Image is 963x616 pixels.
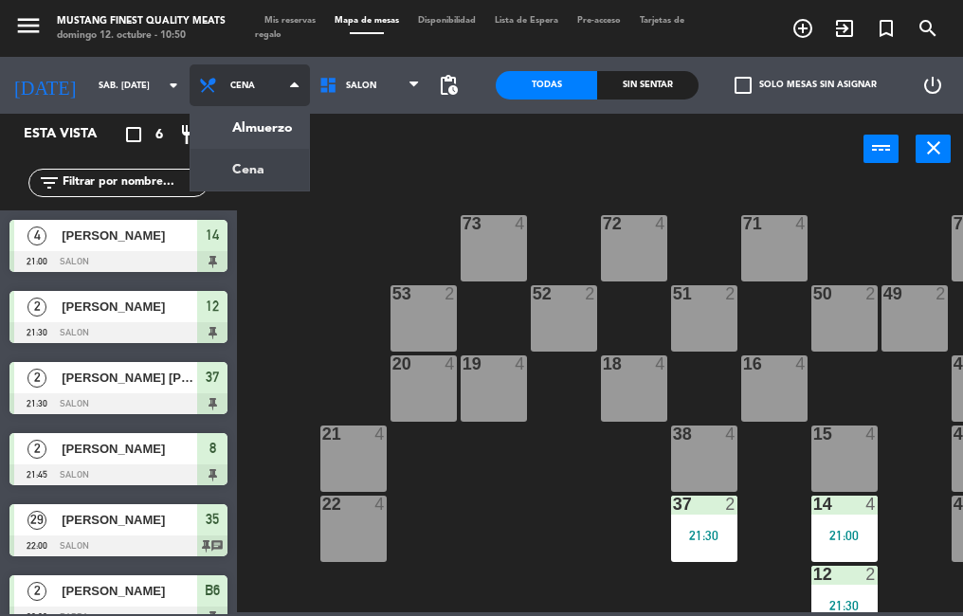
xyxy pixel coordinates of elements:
[392,355,393,372] div: 20
[14,11,43,45] button: menu
[206,508,219,531] span: 35
[409,16,485,25] span: Disponibilidad
[27,369,46,388] span: 2
[322,426,323,443] div: 21
[27,511,46,530] span: 29
[62,581,197,601] span: [PERSON_NAME]
[485,16,568,25] span: Lista de Espera
[230,81,255,91] span: Cena
[533,285,534,302] div: 52
[735,77,752,94] span: check_box_outline_blank
[62,226,197,245] span: [PERSON_NAME]
[791,17,814,40] i: add_circle_outline
[62,368,197,388] span: [PERSON_NAME] [PERSON_NAME]
[162,74,185,97] i: arrow_drop_down
[62,297,197,317] span: [PERSON_NAME]
[14,11,43,40] i: menu
[833,17,856,40] i: exit_to_app
[813,426,814,443] div: 15
[515,355,526,372] div: 4
[655,355,666,372] div: 4
[38,172,61,194] i: filter_list
[205,579,220,602] span: B6
[954,355,954,372] div: 48
[795,215,807,232] div: 4
[865,566,877,583] div: 2
[936,285,947,302] div: 2
[813,496,814,513] div: 14
[725,285,736,302] div: 2
[9,123,136,146] div: Esta vista
[206,224,219,246] span: 14
[346,81,376,91] span: SALON
[206,366,219,389] span: 37
[597,71,699,100] div: Sin sentar
[603,355,604,372] div: 18
[325,16,409,25] span: Mapa de mesas
[496,71,597,100] div: Todas
[673,426,674,443] div: 38
[922,136,945,159] i: close
[917,17,939,40] i: search
[62,439,197,459] span: [PERSON_NAME]
[954,215,954,232] div: 70
[725,426,736,443] div: 4
[795,355,807,372] div: 4
[322,496,323,513] div: 22
[463,215,463,232] div: 73
[585,285,596,302] div: 2
[445,355,456,372] div: 4
[27,226,46,245] span: 4
[374,496,386,513] div: 4
[870,136,893,159] i: power_input
[865,496,877,513] div: 4
[27,582,46,601] span: 2
[515,215,526,232] div: 4
[865,285,877,302] div: 2
[811,529,878,542] div: 21:00
[875,17,898,40] i: turned_in_not
[603,215,604,232] div: 72
[743,355,744,372] div: 16
[206,295,219,317] span: 12
[392,285,393,302] div: 53
[743,215,744,232] div: 71
[916,135,951,163] button: close
[735,77,877,94] label: Solo mesas sin asignar
[921,74,944,97] i: power_settings_new
[655,215,666,232] div: 4
[209,437,216,460] span: 8
[725,496,736,513] div: 2
[445,285,456,302] div: 2
[62,510,197,530] span: [PERSON_NAME]
[27,298,46,317] span: 2
[122,123,145,146] i: crop_square
[954,426,954,443] div: 47
[883,285,884,302] div: 49
[179,123,202,146] i: restaurant
[191,107,309,149] a: Almuerzo
[191,149,309,190] a: Cena
[863,135,899,163] button: power_input
[61,172,208,193] input: Filtrar por nombre...
[954,496,954,513] div: 46
[671,529,737,542] div: 21:30
[437,74,460,97] span: pending_actions
[57,28,226,43] div: domingo 12. octubre - 10:50
[374,426,386,443] div: 4
[255,16,325,25] span: Mis reservas
[27,440,46,459] span: 2
[813,285,814,302] div: 50
[673,496,674,513] div: 37
[865,426,877,443] div: 4
[155,124,163,146] span: 6
[568,16,630,25] span: Pre-acceso
[813,566,814,583] div: 12
[673,285,674,302] div: 51
[463,355,463,372] div: 19
[57,14,226,28] div: Mustang Finest Quality Meats
[811,599,878,612] div: 21:30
